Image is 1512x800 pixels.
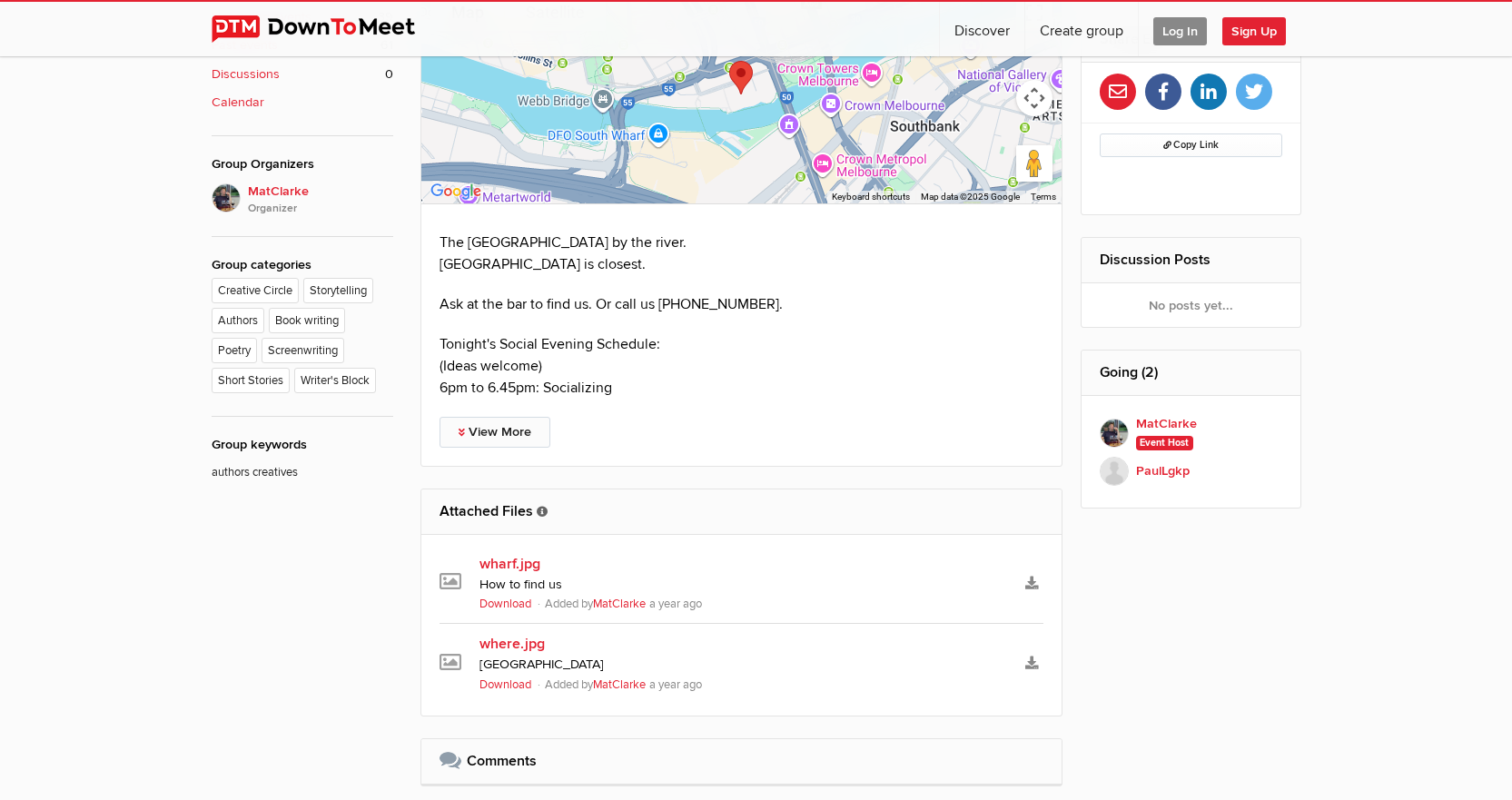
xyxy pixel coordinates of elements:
[212,255,393,275] div: Group categories
[1100,251,1211,269] a: Discussion Posts
[1139,2,1221,56] a: Log In
[832,191,910,203] button: Keyboard shortcuts
[212,64,393,84] a: Discussions 0
[1222,17,1286,45] span: Sign Up
[440,739,1044,783] h2: Comments
[921,192,1020,202] span: Map data ©2025 Google
[212,154,393,174] div: Group Organizers
[1082,283,1300,327] div: No posts yet...
[479,597,531,611] a: Download
[1025,2,1138,56] a: Create group
[1100,351,1282,394] h2: Going (2)
[649,677,703,692] span: a year ago
[212,455,393,481] p: authors creatives
[440,417,550,448] a: View More
[545,677,649,692] span: Added by
[212,183,241,212] img: MatClarke
[212,15,443,43] img: DownToMeet
[1136,461,1190,481] b: PaulLgkp
[1100,419,1129,448] img: MatClarke
[479,655,1010,675] div: [GEOGRAPHIC_DATA]
[1136,414,1197,434] b: MatClarke
[248,182,393,218] span: MatClarke
[649,597,703,611] span: a year ago
[385,64,393,84] span: 0
[545,597,649,611] span: Added by
[426,180,486,203] img: Google
[212,64,280,84] b: Discussions
[1100,414,1282,453] a: MatClarke Event Host
[212,183,393,218] a: MatClarkeOrganizer
[1100,133,1282,157] button: Copy Link
[479,553,1010,575] a: wharf.jpg
[1136,436,1193,450] span: Event Host
[212,93,393,113] a: Calendar
[1222,2,1300,56] a: Sign Up
[426,180,486,203] a: Click to see this area on Google Maps
[440,489,1044,533] h2: Attached Files
[248,201,393,217] i: Organizer
[593,597,646,611] a: MatClarke
[1016,145,1052,182] button: Drag Pegman onto the map to open Street View
[440,333,1044,399] p: Tonight's Social Evening Schedule: (Ideas welcome) 6pm to 6.45pm: Socializing​​
[593,677,646,692] a: MatClarke
[440,293,1044,315] p: Ask at the bar to find us. Or call us [PHONE_NUMBER].
[1153,17,1207,45] span: Log In
[1163,139,1219,151] span: Copy Link
[1031,192,1056,202] a: Terms (opens in new tab)
[212,93,264,113] b: Calendar
[1100,457,1129,486] img: PaulLgkp
[479,677,531,692] a: Download
[1016,80,1052,116] button: Map camera controls
[479,575,1010,595] div: How to find us
[212,435,393,455] div: Group keywords
[940,2,1024,56] a: Discover
[479,633,1010,655] a: where.jpg
[1100,453,1282,489] a: PaulLgkp
[440,232,1044,275] p: The [GEOGRAPHIC_DATA] by the river. [GEOGRAPHIC_DATA] is closest.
